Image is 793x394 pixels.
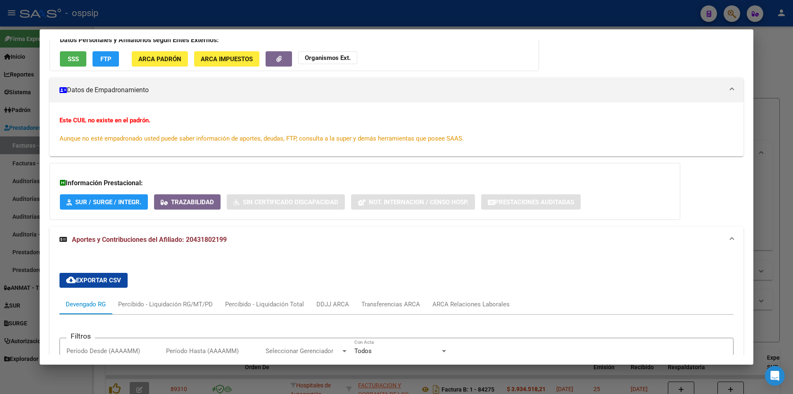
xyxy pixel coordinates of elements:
[201,55,253,63] span: ARCA Impuestos
[171,198,214,206] span: Trazabilidad
[369,198,468,206] span: Not. Internacion / Censo Hosp.
[50,103,743,156] div: Datos de Empadronamiento
[50,78,743,103] mat-expansion-panel-header: Datos de Empadronamiento
[60,178,670,188] h3: Información Prestacional:
[225,300,304,309] div: Percibido - Liquidación Total
[227,194,345,210] button: Sin Certificado Discapacidad
[59,135,464,142] span: Aunque no esté empadronado usted puede saber información de aportes, deudas, FTP, consulta a la s...
[60,35,529,45] h3: Datos Personales y Afiliatorios según Entes Externos:
[60,194,148,210] button: SUR / SURGE / INTEGR.
[100,55,112,63] span: FTP
[765,366,785,386] div: Open Intercom Messenger
[75,198,141,206] span: SUR / SURGE / INTEGR.
[154,194,221,210] button: Trazabilidad
[316,300,349,309] div: DDJJ ARCA
[266,347,341,355] span: Seleccionar Gerenciador
[50,227,743,253] mat-expansion-panel-header: Aportes y Contribuciones del Afiliado: 20431802199
[481,194,581,210] button: Prestaciones Auditadas
[495,198,574,206] span: Prestaciones Auditadas
[66,277,121,284] span: Exportar CSV
[72,236,227,244] span: Aportes y Contribuciones del Afiliado: 20431802199
[59,117,150,124] strong: Este CUIL no existe en el padrón.
[351,194,475,210] button: Not. Internacion / Censo Hosp.
[60,51,86,67] button: SSS
[138,55,181,63] span: ARCA Padrón
[59,85,724,95] mat-panel-title: Datos de Empadronamiento
[194,51,259,67] button: ARCA Impuestos
[93,51,119,67] button: FTP
[432,300,510,309] div: ARCA Relaciones Laborales
[354,347,372,355] span: Todos
[66,332,95,341] h3: Filtros
[298,51,357,64] button: Organismos Ext.
[68,55,79,63] span: SSS
[361,300,420,309] div: Transferencias ARCA
[243,198,338,206] span: Sin Certificado Discapacidad
[132,51,188,67] button: ARCA Padrón
[59,273,128,288] button: Exportar CSV
[66,275,76,285] mat-icon: cloud_download
[305,54,351,62] strong: Organismos Ext.
[66,300,106,309] div: Devengado RG
[118,300,213,309] div: Percibido - Liquidación RG/MT/PD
